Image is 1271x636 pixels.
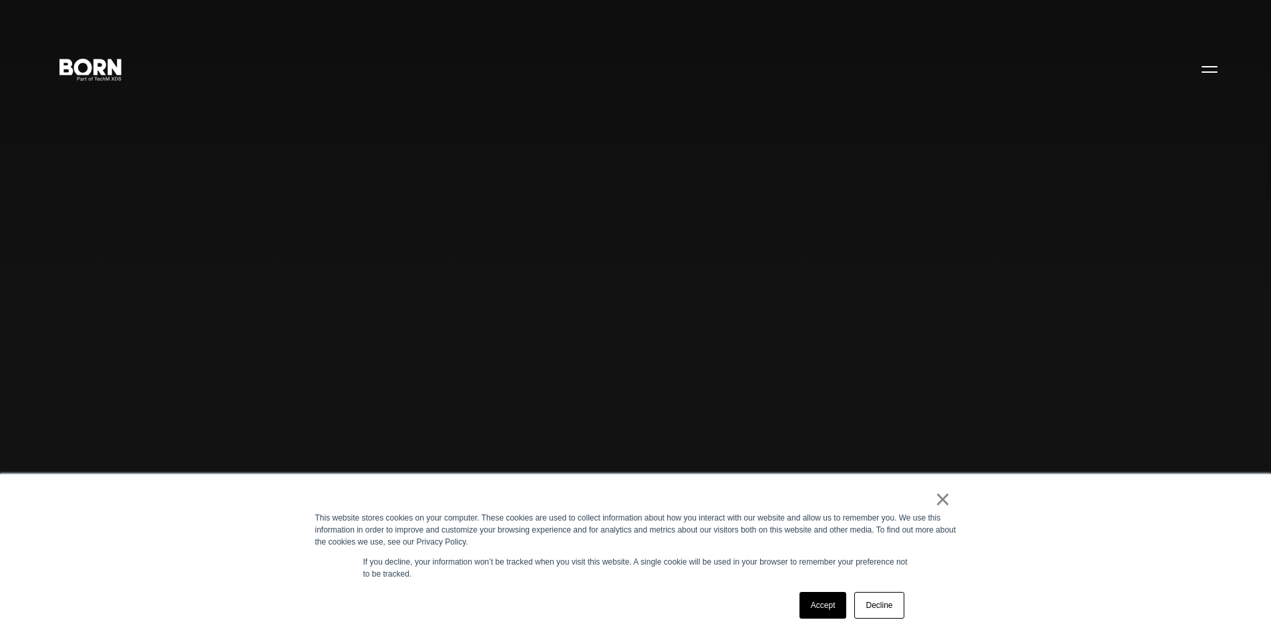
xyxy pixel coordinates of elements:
a: × [935,493,951,505]
a: Accept [799,592,847,619]
button: Open [1194,55,1226,83]
p: If you decline, your information won’t be tracked when you visit this website. A single cookie wi... [363,556,908,580]
div: This website stores cookies on your computer. These cookies are used to collect information about... [315,512,956,548]
a: Decline [854,592,904,619]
